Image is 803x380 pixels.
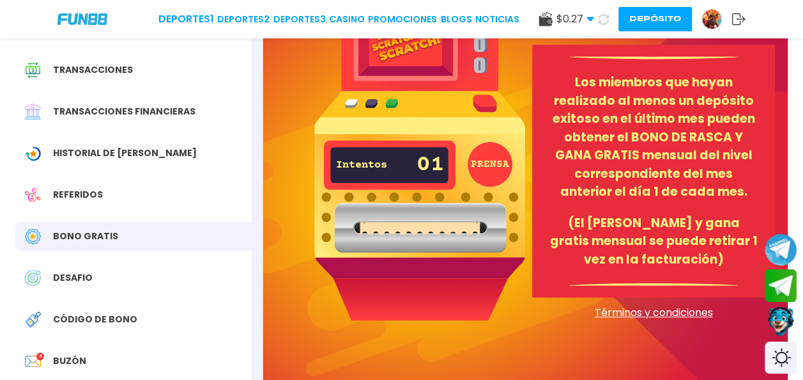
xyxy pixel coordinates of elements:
[765,269,797,303] button: Join telegram
[25,104,41,120] img: Financial Transaction
[15,347,252,376] a: InboxBuzón4
[15,139,252,168] a: Wagering TransactionHistorial de [PERSON_NAME]
[217,13,270,26] a: Deportes2
[15,97,252,126] a: Financial TransactionTransacciones financieras
[532,305,775,321] a: Términos y condiciones
[273,13,326,26] a: Deportes3
[329,13,365,26] a: CASINO
[15,56,252,84] a: Transaction HistoryTransacciones
[701,9,731,29] a: Avatar
[765,305,797,338] button: Contact customer service
[25,228,41,244] img: Free Bonus
[556,12,594,27] span: $ 0.27
[25,187,41,203] img: Referral
[25,62,41,78] img: Transaction History
[468,142,512,187] button: PRENSA
[475,13,519,26] a: NOTICIAS
[368,13,437,26] a: Promociones
[53,271,93,285] span: DESAFIO
[15,264,252,292] a: ChallengeDESAFIO
[25,270,41,286] img: Challenge
[25,312,41,328] img: Redeem Bonus
[53,105,195,118] span: Transacciones financieras
[57,13,107,24] img: Company Logo
[547,214,760,269] p: (El [PERSON_NAME] y gana gratis mensual se puede retirar 1 vez en la facturación)
[15,222,252,251] a: Free BonusBono Gratis
[53,146,197,160] span: Historial de [PERSON_NAME]
[618,7,692,31] button: Depósito
[53,354,86,368] span: Buzón
[53,230,118,243] span: Bono Gratis
[765,233,797,266] button: Join telegram channel
[336,160,381,171] p: Intentos
[53,63,133,77] span: Transacciones
[417,148,445,182] p: 01
[702,10,721,29] img: Avatar
[53,188,103,202] span: Referidos
[25,353,41,369] img: Inbox
[441,13,472,26] a: BLOGS
[15,180,252,209] a: ReferralReferidos
[547,74,760,202] p: Los miembros que hayan realizado al menos un depósito exitoso en el último mes pueden obtener el ...
[53,313,137,326] span: Código de bono
[36,352,44,360] p: 4
[765,342,797,374] div: Switch theme
[360,69,480,234] img: ticket
[15,305,252,334] a: Redeem BonusCódigo de bono
[25,145,41,161] img: Wagering Transaction
[158,12,214,27] a: Deportes1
